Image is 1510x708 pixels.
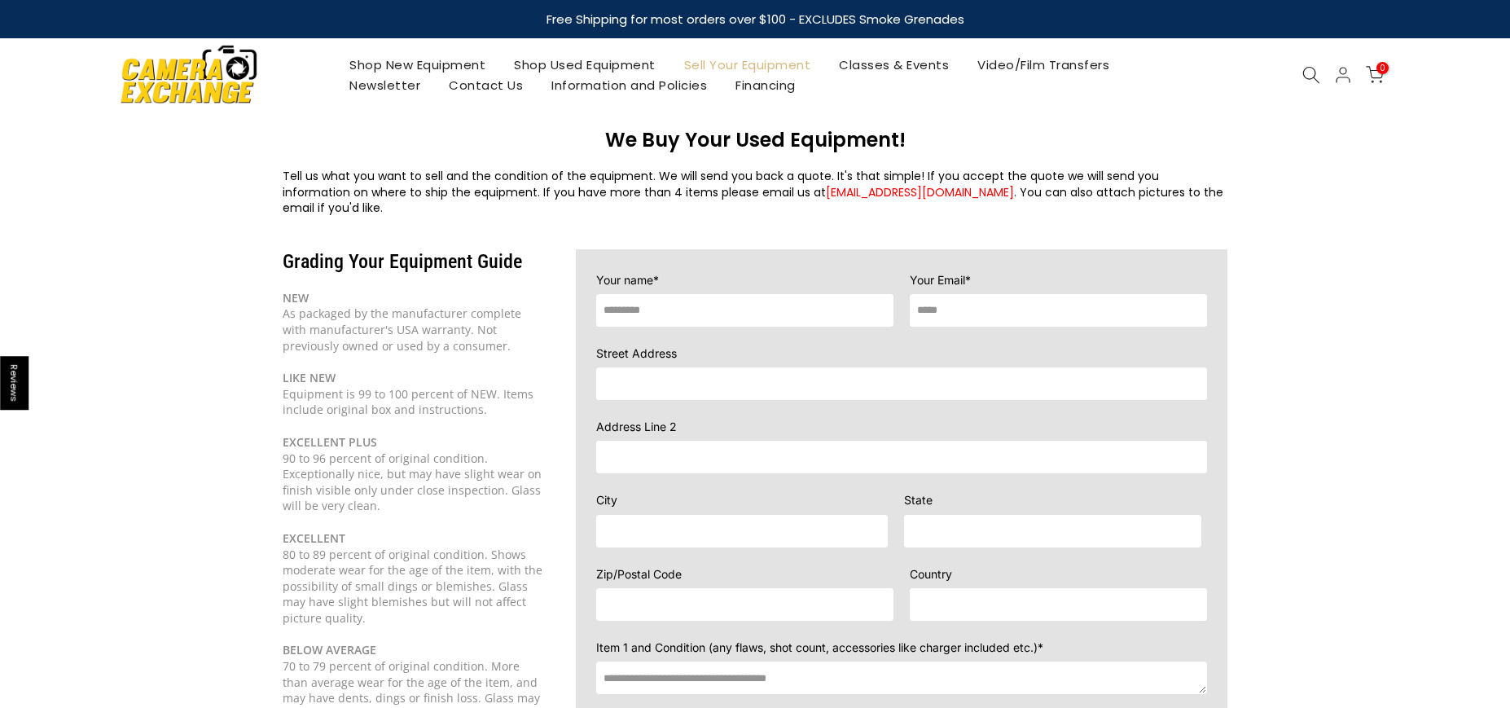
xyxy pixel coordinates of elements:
b: LIKE NEW [283,370,336,385]
span: Zip/Postal Code [596,567,682,581]
a: Financing [722,75,810,95]
div: 80 to 89 percent of original condition. Shows moderate wear for the age of the item, with the pos... [283,547,543,627]
b: EXCELLENT PLUS [283,434,377,450]
b: BELOW AVERAGE [283,642,376,657]
span: Your Email [910,273,965,287]
b: NEW [283,290,309,306]
span: Item 1 and Condition (any flaws, shot count, accessories like charger included etc.) [596,640,1038,654]
a: Newsletter [336,75,435,95]
span: State [904,493,933,507]
div: 90 to 96 percent of original condition. Exceptionally nice, but may have slight wear on finish vi... [283,451,543,514]
a: Shop Used Equipment [500,55,670,75]
div: Tell us what you want to sell and the condition of the equipment. We will send you back a quote. ... [283,169,1227,217]
a: Sell Your Equipment [669,55,825,75]
a: Contact Us [435,75,538,95]
div: As packaged by the manufacturer complete with manufacturer's USA warranty. Not previously owned o... [283,290,543,354]
span: Address Line 2 [596,420,677,433]
strong: Free Shipping for most orders over $100 - EXCLUDES Smoke Grenades [546,11,964,28]
span: Street Address [596,346,677,360]
a: [EMAIL_ADDRESS][DOMAIN_NAME] [826,184,1014,200]
a: Information and Policies [538,75,722,95]
a: 0 [1366,66,1384,84]
a: Video/Film Transfers [964,55,1124,75]
div: Equipment is 99 to 100 percent of NEW. Items include original box and instructions. [283,370,543,418]
span: 0 [1376,62,1389,74]
span: Country [910,567,952,581]
span: City [596,493,617,507]
a: Shop New Equipment [336,55,500,75]
h3: We Buy Your Used Equipment! [283,128,1227,152]
a: Classes & Events [825,55,964,75]
b: EXCELLENT [283,530,345,546]
span: Your name [596,273,653,287]
h3: Grading Your Equipment Guide [283,249,543,274]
